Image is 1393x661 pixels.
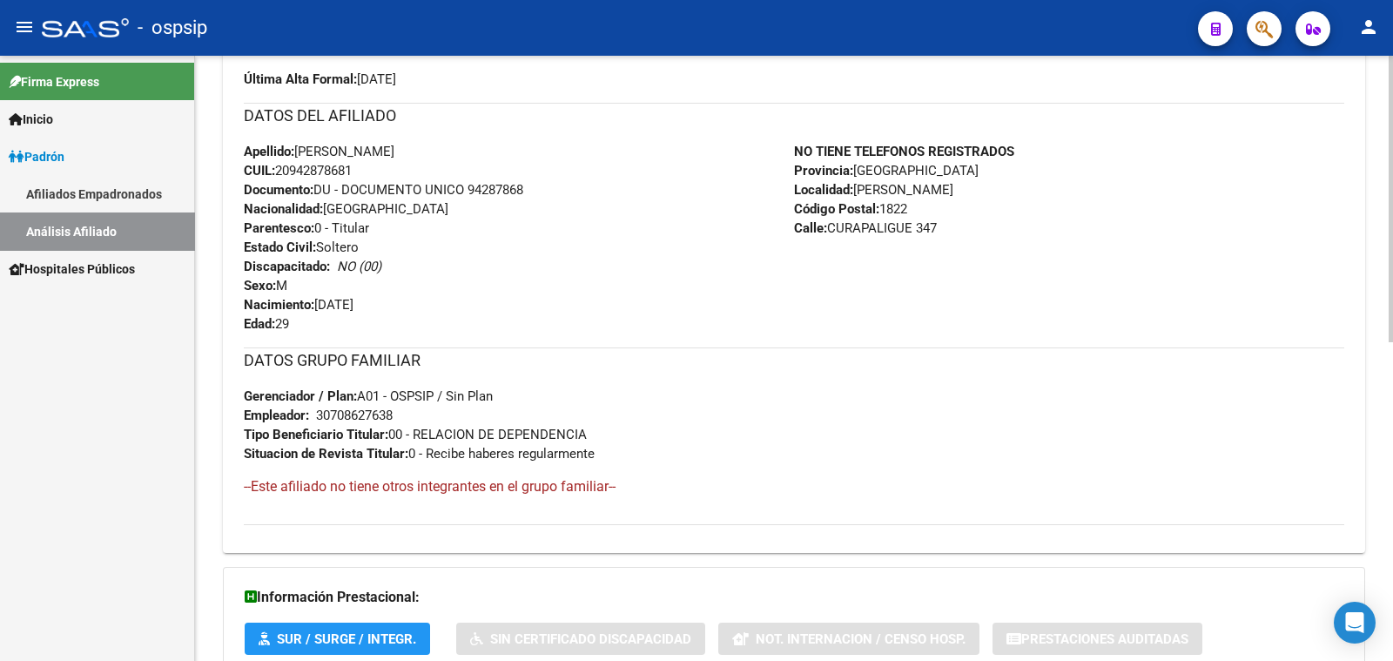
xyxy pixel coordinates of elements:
[244,201,448,217] span: [GEOGRAPHIC_DATA]
[244,316,275,332] strong: Edad:
[1358,17,1379,37] mat-icon: person
[794,182,953,198] span: [PERSON_NAME]
[244,427,587,442] span: 00 - RELACION DE DEPENDENCIA
[9,72,99,91] span: Firma Express
[794,163,853,179] strong: Provincia:
[244,239,316,255] strong: Estado Civil:
[244,446,595,462] span: 0 - Recibe haberes regularmente
[244,316,289,332] span: 29
[1021,631,1188,647] span: Prestaciones Auditadas
[794,201,879,217] strong: Código Postal:
[244,144,394,159] span: [PERSON_NAME]
[244,427,388,442] strong: Tipo Beneficiario Titular:
[244,348,1344,373] h3: DATOS GRUPO FAMILIAR
[138,9,207,47] span: - ospsip
[794,220,937,236] span: CURAPALIGUE 347
[9,147,64,166] span: Padrón
[490,631,691,647] span: Sin Certificado Discapacidad
[244,259,330,274] strong: Discapacitado:
[9,110,53,129] span: Inicio
[718,623,979,655] button: Not. Internacion / Censo Hosp.
[244,278,287,293] span: M
[244,182,313,198] strong: Documento:
[756,631,966,647] span: Not. Internacion / Censo Hosp.
[244,408,309,423] strong: Empleador:
[244,388,357,404] strong: Gerenciador / Plan:
[456,623,705,655] button: Sin Certificado Discapacidad
[244,182,523,198] span: DU - DOCUMENTO UNICO 94287868
[244,163,275,179] strong: CUIL:
[244,446,408,462] strong: Situacion de Revista Titular:
[244,144,294,159] strong: Apellido:
[244,201,323,217] strong: Nacionalidad:
[277,631,416,647] span: SUR / SURGE / INTEGR.
[794,144,1014,159] strong: NO TIENE TELEFONOS REGISTRADOS
[245,585,1343,610] h3: Información Prestacional:
[794,201,907,217] span: 1822
[245,623,430,655] button: SUR / SURGE / INTEGR.
[993,623,1202,655] button: Prestaciones Auditadas
[244,163,352,179] span: 20942878681
[14,17,35,37] mat-icon: menu
[1334,602,1376,644] div: Open Intercom Messenger
[244,104,1344,128] h3: DATOS DEL AFILIADO
[794,220,827,236] strong: Calle:
[794,163,979,179] span: [GEOGRAPHIC_DATA]
[794,182,853,198] strong: Localidad:
[337,259,381,274] i: NO (00)
[316,406,393,425] div: 30708627638
[244,297,314,313] strong: Nacimiento:
[244,71,396,87] span: [DATE]
[244,278,276,293] strong: Sexo:
[9,260,135,279] span: Hospitales Públicos
[244,477,1344,496] h4: --Este afiliado no tiene otros integrantes en el grupo familiar--
[244,297,353,313] span: [DATE]
[244,388,493,404] span: A01 - OSPSIP / Sin Plan
[244,220,369,236] span: 0 - Titular
[244,239,359,255] span: Soltero
[244,71,357,87] strong: Última Alta Formal:
[244,220,314,236] strong: Parentesco:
